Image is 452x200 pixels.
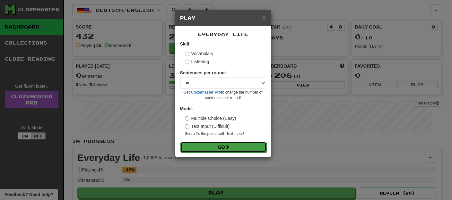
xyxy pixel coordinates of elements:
[185,123,230,129] label: Text Input (Difficult)
[185,60,189,64] input: Listening
[180,41,191,46] strong: Skill:
[180,90,266,101] small: to change the number of sentences per round!
[185,50,213,57] label: Vocabulary
[180,15,266,21] h5: Play
[185,124,189,129] input: Text Input (Difficult)
[185,52,189,56] input: Vocabulary
[180,106,193,111] strong: Mode:
[198,31,248,37] span: Everyday Life
[262,14,266,21] button: Close
[180,142,266,153] button: Go
[184,90,221,95] a: Get Clozemaster Pro
[185,131,266,137] small: Score 2x the points with Text Input !
[185,116,189,121] input: Multiple Choice (Easy)
[262,14,266,21] span: ×
[180,70,226,76] label: Sentences per round:
[185,115,236,121] label: Multiple Choice (Easy)
[185,58,209,65] label: Listening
